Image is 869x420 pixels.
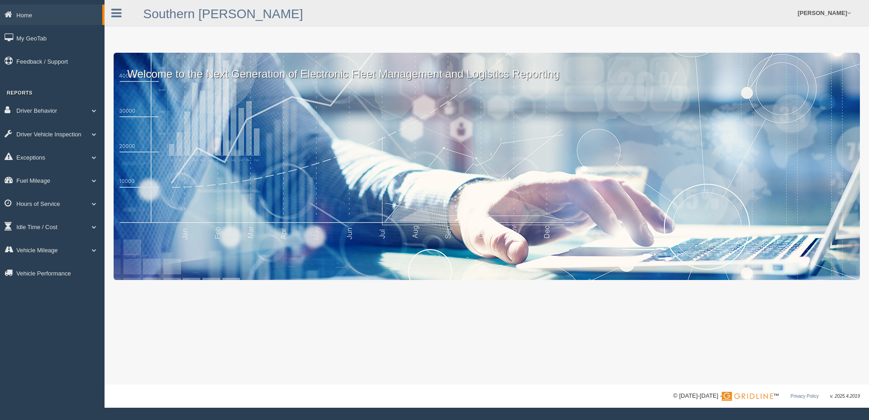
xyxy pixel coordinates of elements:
img: Gridline [722,392,773,401]
span: v. 2025.4.2019 [830,394,860,399]
div: © [DATE]-[DATE] - ™ [673,391,860,401]
p: Welcome to the Next Generation of Electronic Fleet Management and Logistics Reporting [114,53,860,82]
a: Southern [PERSON_NAME] [143,7,303,21]
a: Privacy Policy [790,394,819,399]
